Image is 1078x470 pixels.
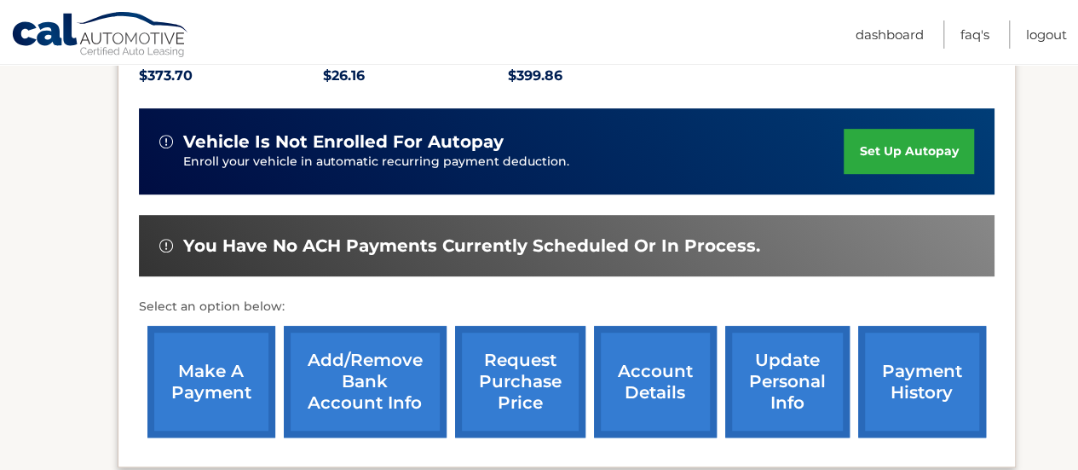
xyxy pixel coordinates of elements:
[960,20,989,49] a: FAQ's
[858,326,986,438] a: payment history
[139,64,324,88] p: $373.70
[725,326,850,438] a: update personal info
[159,135,173,148] img: alert-white.svg
[844,129,973,174] a: set up autopay
[11,11,190,61] a: Cal Automotive
[183,235,760,257] span: You have no ACH payments currently scheduled or in process.
[183,153,845,171] p: Enroll your vehicle in automatic recurring payment deduction.
[856,20,924,49] a: Dashboard
[323,64,508,88] p: $26.16
[1026,20,1067,49] a: Logout
[594,326,717,438] a: account details
[139,297,994,317] p: Select an option below:
[284,326,447,438] a: Add/Remove bank account info
[183,131,504,153] span: vehicle is not enrolled for autopay
[159,239,173,252] img: alert-white.svg
[147,326,275,438] a: make a payment
[455,326,585,438] a: request purchase price
[508,64,693,88] p: $399.86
